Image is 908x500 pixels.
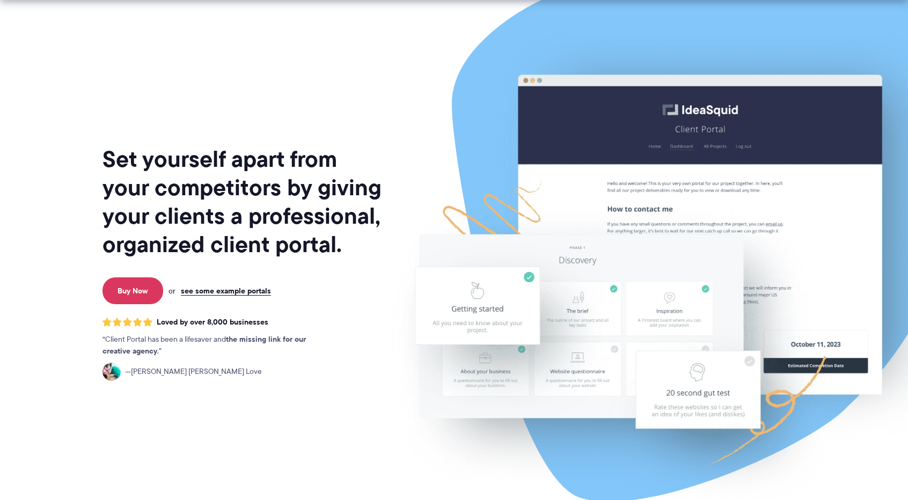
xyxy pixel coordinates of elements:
[157,318,268,327] span: Loved by over 8,000 businesses
[181,286,271,296] a: see some example portals
[102,334,328,357] p: Client Portal has been a lifesaver and .
[102,145,384,259] h1: Set yourself apart from your competitors by giving your clients a professional, organized client ...
[125,366,262,378] span: [PERSON_NAME] [PERSON_NAME] Love
[102,333,306,357] strong: the missing link for our creative agency
[102,277,163,304] a: Buy Now
[169,286,175,296] span: or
